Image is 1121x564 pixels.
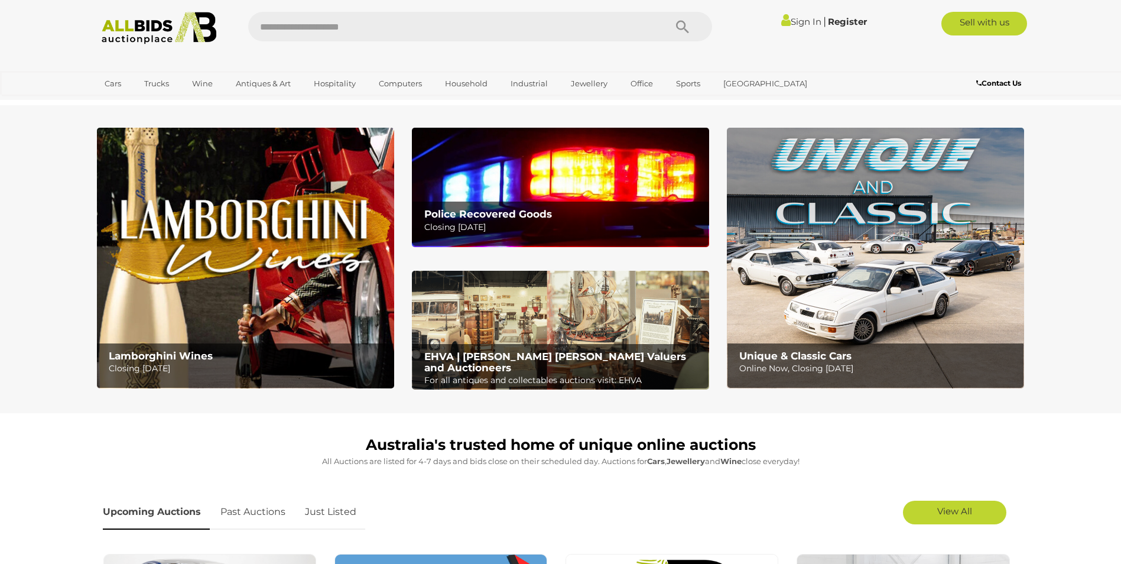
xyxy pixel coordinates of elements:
a: Industrial [503,74,555,93]
a: Contact Us [976,77,1024,90]
a: Upcoming Auctions [103,495,210,530]
b: Contact Us [976,79,1021,87]
a: Trucks [137,74,177,93]
h1: Australia's trusted home of unique online auctions [103,437,1019,453]
a: Past Auctions [212,495,294,530]
p: All Auctions are listed for 4-7 days and bids close on their scheduled day. Auctions for , and cl... [103,455,1019,468]
a: EHVA | Evans Hastings Valuers and Auctioneers EHVA | [PERSON_NAME] [PERSON_NAME] Valuers and Auct... [412,271,709,390]
b: Police Recovered Goods [424,208,552,220]
a: Jewellery [563,74,615,93]
b: EHVA | [PERSON_NAME] [PERSON_NAME] Valuers and Auctioneers [424,351,686,374]
p: Online Now, Closing [DATE] [739,361,1018,376]
a: Wine [184,74,220,93]
a: Just Listed [296,495,365,530]
img: Allbids.com.au [95,12,223,44]
strong: Cars [647,456,665,466]
a: [GEOGRAPHIC_DATA] [716,74,815,93]
a: Computers [371,74,430,93]
a: Antiques & Art [228,74,298,93]
a: Cars [97,74,129,93]
span: | [823,15,826,28]
a: Unique & Classic Cars Unique & Classic Cars Online Now, Closing [DATE] [727,128,1024,388]
strong: Wine [720,456,742,466]
img: Police Recovered Goods [412,128,709,247]
p: For all antiques and collectables auctions visit: EHVA [424,373,703,388]
p: Closing [DATE] [424,220,703,235]
span: View All [937,505,972,517]
p: Closing [DATE] [109,361,387,376]
a: Household [437,74,495,93]
a: Sign In [781,16,821,27]
strong: Jewellery [667,456,705,466]
img: Unique & Classic Cars [727,128,1024,388]
a: Sell with us [941,12,1027,35]
a: Police Recovered Goods Police Recovered Goods Closing [DATE] [412,128,709,247]
a: Hospitality [306,74,363,93]
b: Unique & Classic Cars [739,350,852,362]
img: Lamborghini Wines [97,128,394,388]
a: View All [903,501,1006,524]
a: Sports [668,74,708,93]
a: Register [828,16,867,27]
button: Search [653,12,712,41]
b: Lamborghini Wines [109,350,213,362]
img: EHVA | Evans Hastings Valuers and Auctioneers [412,271,709,390]
a: Lamborghini Wines Lamborghini Wines Closing [DATE] [97,128,394,388]
a: Office [623,74,661,93]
